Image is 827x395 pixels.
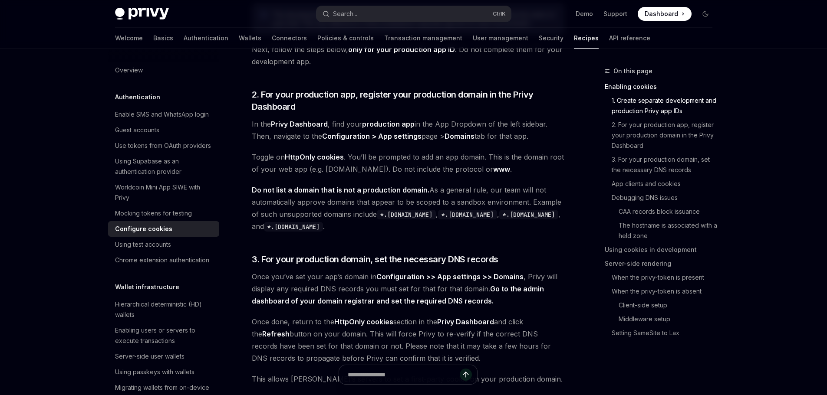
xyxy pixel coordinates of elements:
a: App clients and cookies [605,177,719,191]
a: Hierarchical deterministic (HD) wallets [108,297,219,323]
a: The hostname is associated with a held zone [605,219,719,243]
span: Dashboard [645,10,678,18]
button: Open search [316,6,511,22]
button: Send message [460,369,472,381]
a: CAA records block issuance [605,205,719,219]
a: 3. For your production domain, set the necessary DNS records [605,153,719,177]
a: Mocking tokens for testing [108,206,219,221]
span: Next, follow the steps below, . Do not complete them for your development app. [252,43,565,68]
a: Chrome extension authentication [108,252,219,268]
div: Enable SMS and WhatsApp login [115,109,209,120]
a: www [493,165,510,174]
a: Enable SMS and WhatsApp login [108,107,219,122]
a: Security [539,28,563,49]
strong: production app [362,120,415,128]
a: Welcome [115,28,143,49]
a: Using Supabase as an authentication provider [108,153,219,180]
div: Mocking tokens for testing [115,208,192,219]
div: Worldcoin Mini App SIWE with Privy [115,182,214,203]
a: 1. Create separate development and production Privy app IDs [605,94,719,118]
a: Server-side rendering [605,257,719,271]
a: Support [603,10,627,18]
strong: only for your production app ID [348,45,455,54]
strong: Refresh [262,330,290,338]
a: Dashboard [638,7,692,21]
a: Guest accounts [108,122,219,138]
div: Configure cookies [115,224,172,234]
a: API reference [609,28,650,49]
strong: Domains [445,132,474,140]
code: *.[DOMAIN_NAME] [438,210,497,219]
span: Ctrl K [493,10,506,17]
h5: Wallet infrastructure [115,282,179,292]
a: Recipes [574,28,599,49]
span: 3. For your production domain, set the necessary DNS records [252,253,498,265]
strong: Configuration >> App settings >> Domains [376,272,524,281]
a: Using cookies in development [605,243,719,257]
button: Toggle dark mode [699,7,712,21]
strong: HttpOnly cookies [285,153,344,161]
a: When the privy-token is absent [605,284,719,298]
div: Guest accounts [115,125,159,135]
input: Ask a question... [348,365,460,384]
div: Using Supabase as an authentication provider [115,156,214,177]
code: *.[DOMAIN_NAME] [264,222,323,232]
a: Worldcoin Mini App SIWE with Privy [108,180,219,206]
a: Connectors [272,28,307,49]
a: Configure cookies [108,221,219,237]
code: *.[DOMAIN_NAME] [499,210,558,219]
a: Transaction management [384,28,462,49]
div: Hierarchical deterministic (HD) wallets [115,299,214,320]
div: Overview [115,65,143,75]
span: As a general rule, our team will not automatically approve domains that appear to be scoped to a ... [252,184,565,232]
a: Server-side user wallets [108,349,219,364]
strong: HttpOnly cookies [334,317,393,326]
div: Using test accounts [115,239,171,250]
span: Once you’ve set your app’s domain in , Privy will display any required DNS records you must set f... [252,271,565,307]
div: Chrome extension authentication [115,255,209,265]
code: *.[DOMAIN_NAME] [377,210,436,219]
img: dark logo [115,8,169,20]
a: User management [473,28,528,49]
a: When the privy-token is present [605,271,719,284]
a: Using passkeys with wallets [108,364,219,380]
div: Search... [333,9,357,19]
a: Authentication [184,28,228,49]
a: Privy Dashboard [271,120,328,129]
a: Wallets [239,28,261,49]
span: 2. For your production app, register your production domain in the Privy Dashboard [252,88,565,113]
a: Basics [153,28,173,49]
div: Using passkeys with wallets [115,367,194,377]
div: Enabling users or servers to execute transactions [115,325,214,346]
strong: Privy Dashboard [271,120,328,128]
span: Toggle on . You’ll be prompted to add an app domain. This is the domain root of your web app (e.g... [252,151,565,175]
a: Enabling users or servers to execute transactions [108,323,219,349]
a: Demo [576,10,593,18]
a: Using test accounts [108,237,219,252]
strong: Privy Dashboard [437,317,494,326]
span: On this page [613,66,652,76]
div: Server-side user wallets [115,351,185,362]
a: Debugging DNS issues [605,191,719,205]
a: Policies & controls [317,28,374,49]
h5: Authentication [115,92,160,102]
strong: Configuration > App settings [322,132,422,140]
a: Client-side setup [605,298,719,312]
span: In the , find your in the App Dropdown of the left sidebar. Then, navigate to the page > tab for ... [252,118,565,142]
a: Enabling cookies [605,80,719,94]
strong: Do not list a domain that is not a production domain. [252,186,429,194]
a: Use tokens from OAuth providers [108,138,219,153]
a: Middleware setup [605,312,719,326]
a: Overview [108,62,219,78]
a: 2. For your production app, register your production domain in the Privy Dashboard [605,118,719,153]
div: Use tokens from OAuth providers [115,140,211,151]
span: Once done, return to the section in the and click the button on your domain. This will force Priv... [252,316,565,364]
a: Setting SameSite to Lax [605,326,719,340]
